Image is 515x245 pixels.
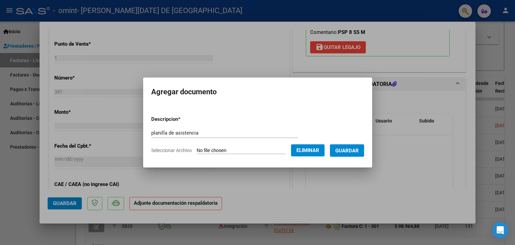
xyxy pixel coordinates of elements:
[151,115,215,123] p: Descripcion
[296,147,319,153] span: Eliminar
[291,144,325,156] button: Eliminar
[151,86,364,98] h2: Agregar documento
[335,148,359,154] span: Guardar
[492,222,508,238] div: Open Intercom Messenger
[151,148,192,153] span: Seleccionar Archivo
[330,144,364,157] button: Guardar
